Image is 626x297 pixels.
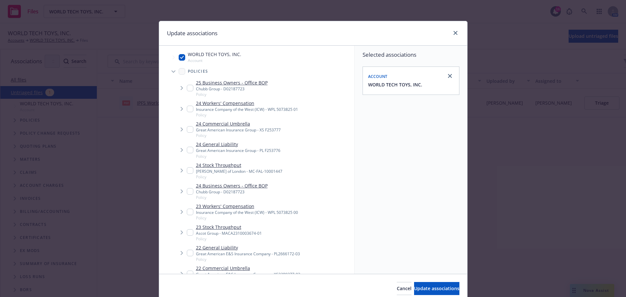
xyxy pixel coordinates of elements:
a: close [452,29,459,37]
span: WORLD TECH TOYS, INC. [188,51,241,58]
a: 24 Stock Throughput [196,162,282,169]
span: Account [368,74,388,79]
a: 24 Commercial Umbrella [196,120,281,127]
a: 24 Workers' Compensation [196,100,298,107]
a: close [446,72,454,80]
button: WORLD TECH TOYS, INC. [368,81,422,88]
h1: Update associations [167,29,217,37]
span: Policy [196,154,280,159]
span: Cancel [397,285,411,291]
span: Policy [196,92,268,97]
div: Great American E&S Insurance Company - XS3289377-03 [196,272,300,277]
span: Selected associations [363,51,459,59]
div: Insurance Company of the West (ICW) - WPL 5073825 01 [196,107,298,112]
a: 25 Business Owners - Office BOP [196,79,268,86]
div: Great American Insurance Group - PL F253776 [196,148,280,153]
a: 24 General Liability [196,141,280,148]
span: Policies [188,69,208,73]
span: Policy [196,133,281,138]
span: Update associations [414,285,459,291]
span: Account [188,58,241,63]
button: Update associations [414,282,459,295]
div: Chubb Group - D02187723 [196,86,268,92]
button: Cancel [397,282,411,295]
div: Great American Insurance Group - XS F253777 [196,127,281,133]
a: 22 Commercial Umbrella [196,265,300,272]
span: Policy [196,112,298,118]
